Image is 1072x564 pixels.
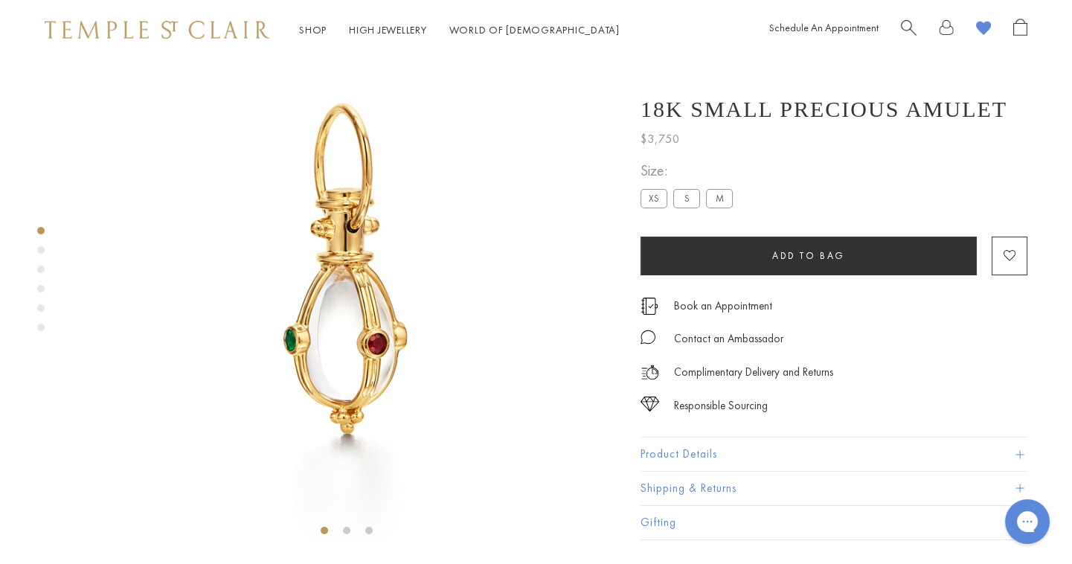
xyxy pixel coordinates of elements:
img: icon_sourcing.svg [641,397,659,411]
h1: 18K Small Precious Amulet [641,97,1007,122]
a: Open Shopping Bag [1013,19,1027,42]
label: M [706,189,733,208]
span: Add to bag [772,249,845,262]
a: Book an Appointment [674,298,772,314]
img: Temple St. Clair [45,21,269,39]
div: Responsible Sourcing [674,397,768,415]
img: icon_appointment.svg [641,298,658,315]
a: High JewelleryHigh Jewellery [349,23,427,36]
a: Search [901,19,917,42]
a: ShopShop [299,23,327,36]
span: $3,750 [641,129,680,149]
label: S [673,189,700,208]
img: MessageIcon-01_2.svg [641,330,655,345]
label: XS [641,189,667,208]
a: Schedule An Appointment [769,21,879,34]
button: Add to bag [641,237,977,275]
iframe: Gorgias live chat messenger [998,494,1057,549]
button: Gifting [641,506,1027,539]
nav: Main navigation [299,21,620,39]
button: Shipping & Returns [641,472,1027,505]
button: Product Details [641,438,1027,471]
div: Product gallery navigation [37,223,45,343]
span: Size: [641,158,739,183]
div: Contact an Ambassador [674,330,783,348]
a: View Wishlist [976,19,991,42]
p: Complimentary Delivery and Returns [674,363,833,382]
img: icon_delivery.svg [641,363,659,382]
a: World of [DEMOGRAPHIC_DATA]World of [DEMOGRAPHIC_DATA] [449,23,620,36]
